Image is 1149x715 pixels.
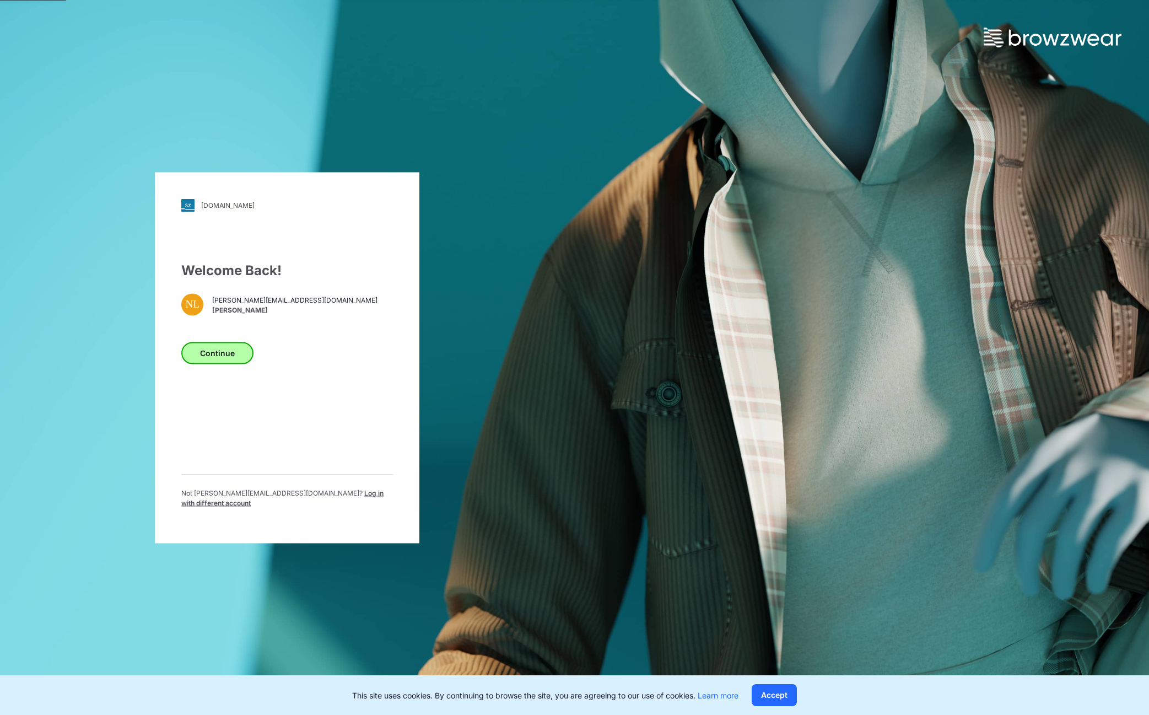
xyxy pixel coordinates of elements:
button: Accept [752,684,797,706]
img: browzwear-logo.73288ffb.svg [984,28,1121,47]
div: NL [181,293,203,315]
div: [DOMAIN_NAME] [201,201,255,209]
p: This site uses cookies. By continuing to browse the site, you are agreeing to our use of cookies. [352,690,738,701]
div: Welcome Back! [181,260,393,280]
a: [DOMAIN_NAME] [181,198,393,212]
button: Continue [181,342,253,364]
a: Learn more [698,691,738,700]
img: svg+xml;base64,PHN2ZyB3aWR0aD0iMjgiIGhlaWdodD0iMjgiIHZpZXdCb3g9IjAgMCAyOCAyOCIgZmlsbD0ibm9uZSIgeG... [181,198,195,212]
p: Not [PERSON_NAME][EMAIL_ADDRESS][DOMAIN_NAME] ? [181,488,393,508]
span: [PERSON_NAME] [212,305,377,315]
span: [PERSON_NAME][EMAIL_ADDRESS][DOMAIN_NAME] [212,295,377,305]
